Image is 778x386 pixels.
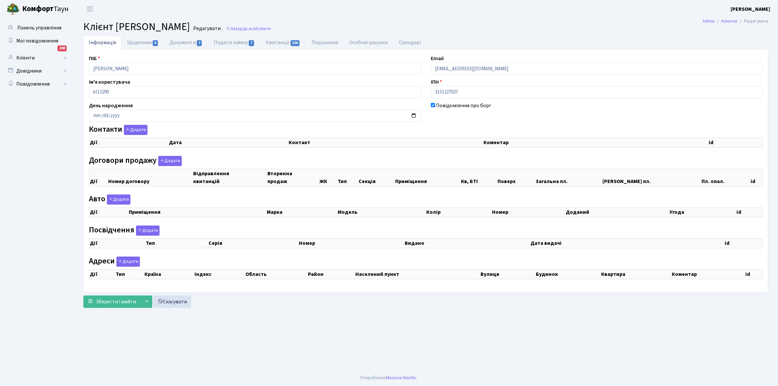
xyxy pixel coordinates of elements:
th: Кв, БТІ [460,169,497,186]
label: Контакти [89,125,147,135]
a: Порушення [306,36,344,49]
th: Індекс [194,269,245,279]
th: Номер [298,238,404,248]
th: id [724,238,762,248]
span: 136 [291,40,300,46]
th: Коментар [483,138,708,147]
a: Повідомлення [3,77,69,91]
a: Мої повідомлення200 [3,34,69,47]
a: Admin [702,18,715,25]
th: Населений пункт [355,269,480,279]
a: Додати [157,155,182,166]
th: Вулиця [480,269,535,279]
th: Приміщення [128,208,266,217]
span: Панель управління [17,24,61,31]
th: id [736,208,763,217]
label: Повідомлення про борг [436,102,491,109]
small: Редагувати . [192,25,223,32]
th: Область [245,269,308,279]
li: Редагувати [737,18,768,25]
th: Коментар [671,269,745,279]
button: Контакти [124,125,147,135]
th: Приміщення [395,169,460,186]
a: Скасувати [153,295,191,308]
th: Дії [89,208,128,217]
th: Колір [426,208,491,217]
label: Ім'я користувача [89,78,130,86]
th: Район [307,269,354,279]
th: Секція [358,169,395,186]
button: Зберегти і вийти [83,295,140,308]
th: id [745,269,762,279]
th: Дії [89,269,115,279]
button: Авто [107,194,130,205]
th: Доданий [565,208,669,217]
th: Квартира [600,269,671,279]
a: Клієнти [721,18,737,25]
th: Номер [491,208,565,217]
span: Мої повідомлення [16,37,58,44]
label: ПІБ [89,55,100,62]
b: Комфорт [22,4,54,14]
label: Авто [89,194,130,205]
label: Email [431,55,444,62]
a: Додати [122,124,147,135]
span: Зберегти і вийти [96,298,136,305]
label: Адреси [89,257,140,267]
a: Щоденник [122,36,164,49]
th: Будинок [535,269,600,279]
th: Поверх [497,169,535,186]
th: Вторинна продаж [267,169,319,186]
th: Видано [404,238,530,248]
a: Подати заявку [208,36,260,49]
span: Клієнти [256,25,271,32]
a: Додати [115,255,140,267]
th: Серія [208,238,298,248]
span: 7 [249,40,254,46]
th: Модель [337,208,426,217]
th: Відправлення квитанцій [193,169,267,186]
span: Клієнт [PERSON_NAME] [83,19,190,34]
th: [PERSON_NAME] пл. [602,169,701,186]
th: Угода [669,208,736,217]
b: [PERSON_NAME] [731,6,770,13]
a: [PERSON_NAME] [731,5,770,13]
a: Орендарі [393,36,426,49]
th: Дії [89,169,108,186]
a: Massive Kinetic [386,374,416,381]
a: Особові рахунки [344,36,393,49]
th: Пл. опал. [701,169,750,186]
a: Панель управління [3,21,69,34]
label: День народження [89,102,133,109]
label: Посвідчення [89,226,160,236]
th: id [708,138,762,147]
button: Переключити навігацію [82,4,98,14]
nav: breadcrumb [693,14,778,28]
a: Назад до всіхКлієнти [226,25,271,32]
div: 200 [58,45,67,51]
label: ІПН [431,78,442,86]
a: Квитанції [260,36,306,49]
a: Інформація [83,36,122,49]
th: Дата [168,138,288,147]
button: Адреси [116,257,140,267]
img: logo.png [7,3,20,16]
th: ЖК [319,169,337,186]
th: Дії [89,238,145,248]
th: id [750,169,763,186]
div: Розроблено . [361,374,417,381]
span: 7 [197,40,202,46]
th: Загальна пл. [535,169,601,186]
th: Тип [337,169,358,186]
th: Тип [145,238,208,248]
th: Дії [89,138,169,147]
th: Дата видачі [530,238,724,248]
a: Клієнти [3,51,69,64]
button: Договори продажу [158,156,182,166]
button: Посвідчення [136,226,160,236]
th: Країна [144,269,194,279]
a: Довідники [3,64,69,77]
a: Документи [164,36,208,49]
span: Таун [22,4,69,15]
th: Марка [266,208,337,217]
